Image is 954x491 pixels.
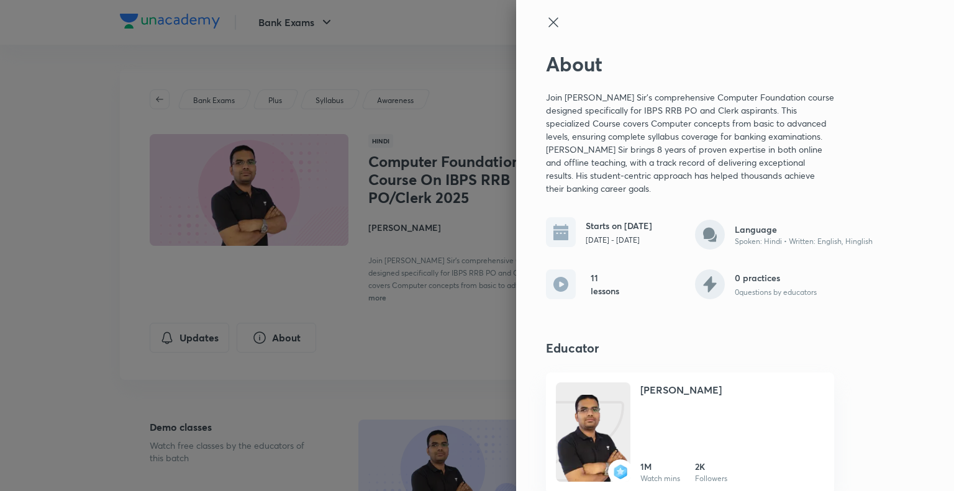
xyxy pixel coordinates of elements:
p: Followers [695,473,727,484]
h6: 0 practices [735,271,817,284]
h6: 1M [640,460,680,473]
h6: 2K [695,460,727,473]
img: badge [613,464,628,479]
p: Spoken: Hindi • Written: English, Hinglish [735,236,873,247]
h6: Language [735,223,873,236]
h4: [PERSON_NAME] [640,382,722,397]
h6: Starts on [DATE] [586,219,652,232]
p: [DATE] - [DATE] [586,235,652,246]
p: Join [PERSON_NAME] Sir's comprehensive Computer Foundation course designed specifically for IBPS ... [546,91,834,195]
h4: Educator [546,339,883,358]
h6: 11 lessons [591,271,620,297]
p: Watch mins [640,473,680,484]
h2: About [546,52,883,76]
p: 0 questions by educators [735,287,817,298]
